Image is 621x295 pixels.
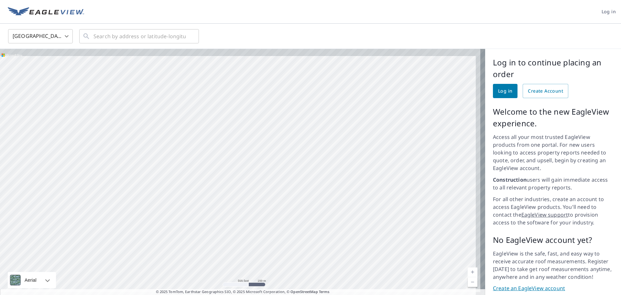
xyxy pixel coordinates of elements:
a: Log in [493,84,517,98]
span: Log in [602,8,616,16]
a: OpenStreetMap [290,289,318,294]
p: For all other industries, create an account to access EagleView products. You'll need to contact ... [493,195,613,226]
p: No EagleView account yet? [493,234,613,246]
a: Create an EagleView account [493,285,613,292]
span: © 2025 TomTom, Earthstar Geographics SIO, © 2025 Microsoft Corporation, © [156,289,330,295]
div: Aerial [8,272,56,288]
div: [GEOGRAPHIC_DATA] [8,27,73,45]
a: Current Level 16, Zoom Out [468,277,477,287]
img: EV Logo [8,7,84,17]
p: users will gain immediate access to all relevant property reports. [493,176,613,191]
strong: Construction [493,176,527,183]
span: Log in [498,87,512,95]
a: Create Account [523,84,568,98]
span: Create Account [528,87,563,95]
a: Terms [319,289,330,294]
p: Access all your most trusted EagleView products from one portal. For new users looking to access ... [493,133,613,172]
p: Log in to continue placing an order [493,57,613,80]
input: Search by address or latitude-longitude [93,27,186,45]
a: Current Level 16, Zoom In [468,267,477,277]
p: EagleView is the safe, fast, and easy way to receive accurate roof measurements. Register [DATE] ... [493,250,613,281]
a: EagleView support [521,211,568,218]
div: Aerial [23,272,38,288]
p: Welcome to the new EagleView experience. [493,106,613,129]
